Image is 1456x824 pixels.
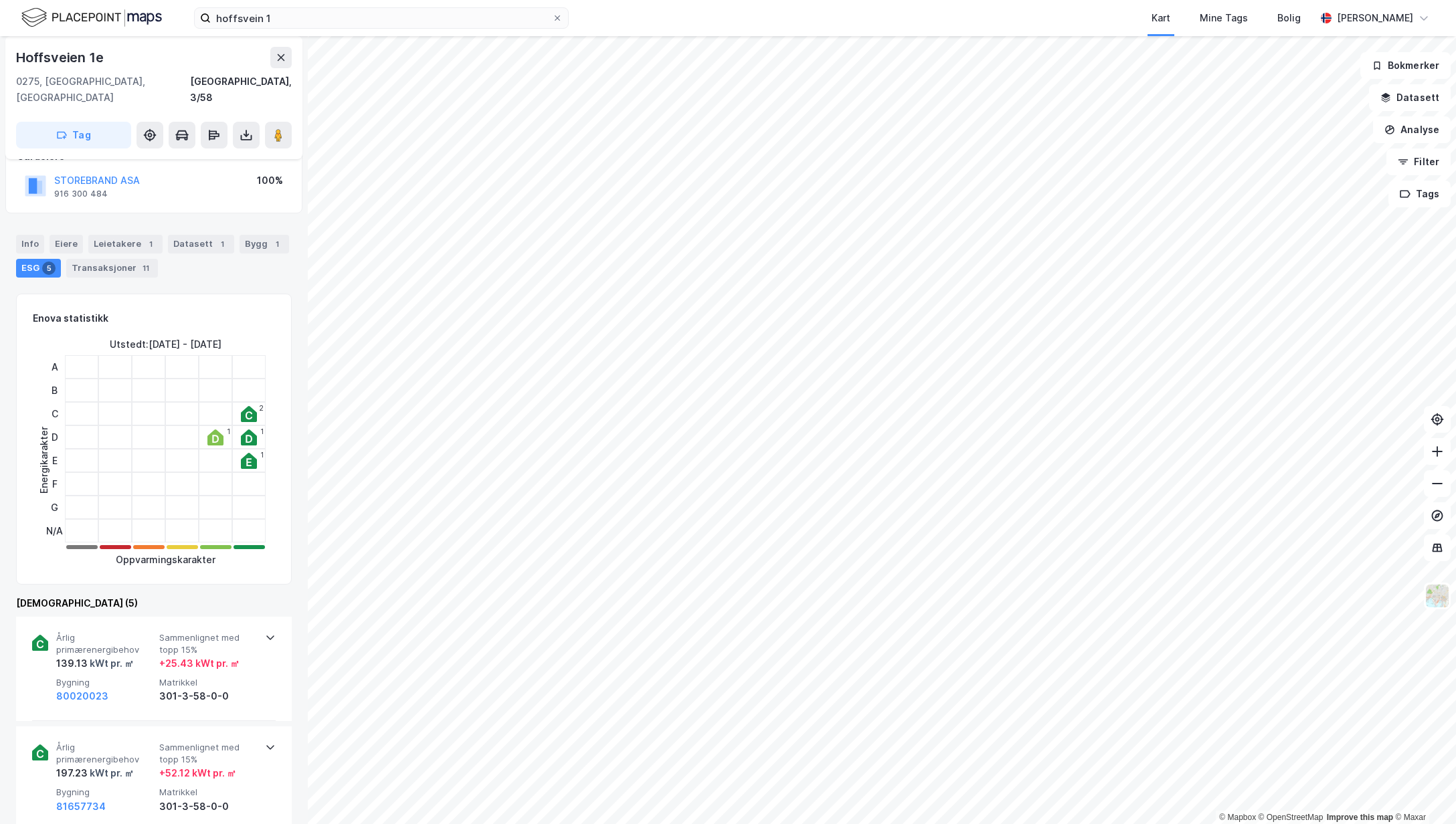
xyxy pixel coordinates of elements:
div: 139.13 [56,655,134,672]
span: Årlig primærenergibehov [56,742,154,765]
div: Kart [1152,10,1170,26]
div: 1 [260,427,264,435]
img: logo.f888ab2527a4732fd821a326f86c7f29.svg [21,6,162,29]
img: Z [1425,583,1450,609]
div: Leietakere [88,235,163,253]
div: + 52.12 kWt pr. ㎡ [159,765,236,781]
div: 1 [260,451,264,459]
div: Datasett [168,235,234,253]
div: [DEMOGRAPHIC_DATA] (5) [16,595,292,611]
button: Analyse [1373,116,1451,143]
div: 916 300 484 [54,189,108,199]
div: G [46,496,63,519]
div: 100% [257,173,283,189]
div: Utstedt : [DATE] - [DATE] [110,336,221,352]
div: Info [16,235,44,253]
div: Eiere [50,235,83,253]
span: Sammenlignet med topp 15% [159,742,257,765]
span: Sammenlignet med topp 15% [159,632,257,655]
div: [PERSON_NAME] [1337,10,1413,26]
div: Mine Tags [1200,10,1248,26]
span: Bygning [56,677,154,688]
div: 1 [215,237,229,251]
a: OpenStreetMap [1259,813,1324,822]
iframe: Chat Widget [1389,760,1456,824]
span: Bygning [56,787,154,798]
div: 1 [270,237,284,251]
div: A [46,355,63,379]
input: Søk på adresse, matrikkel, gårdeiere, leietakere eller personer [211,8,552,28]
div: D [46,425,63,449]
a: Improve this map [1327,813,1393,822]
div: 5 [42,262,56,275]
span: Årlig primærenergibehov [56,632,154,655]
div: 301-3-58-0-0 [159,688,257,704]
div: C [46,402,63,425]
div: 11 [139,262,153,275]
div: Transaksjoner [66,259,158,278]
span: Matrikkel [159,677,257,688]
a: Mapbox [1219,813,1256,822]
div: [GEOGRAPHIC_DATA], 3/58 [190,74,292,106]
div: Oppvarmingskarakter [116,552,215,568]
div: 301-3-58-0-0 [159,799,257,815]
div: Bygg [240,235,289,253]
button: 81657734 [56,799,106,815]
div: kWt pr. ㎡ [88,655,134,672]
div: N/A [46,519,63,542]
div: kWt pr. ㎡ [88,765,134,781]
div: B [46,379,63,402]
button: Tag [16,122,131,148]
div: 197.23 [56,765,134,781]
span: Matrikkel [159,787,257,798]
div: Energikarakter [36,427,52,494]
div: Hoffsveien 1e [16,47,106,68]
div: 2 [259,404,264,412]
button: Tags [1388,181,1451,207]
div: E [46,449,63,472]
div: + 25.43 kWt pr. ㎡ [159,655,240,672]
div: 1 [227,427,230,435]
div: 0275, [GEOGRAPHIC_DATA], [GEOGRAPHIC_DATA] [16,74,190,106]
div: 1 [144,237,157,251]
button: 80020023 [56,688,108,704]
div: F [46,472,63,496]
div: ESG [16,259,61,278]
button: Bokmerker [1360,52,1451,79]
button: Filter [1386,148,1451,175]
div: Kontrollprogram for chat [1389,760,1456,824]
div: Bolig [1277,10,1301,26]
button: Datasett [1369,84,1451,111]
div: Enova statistikk [33,310,108,326]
